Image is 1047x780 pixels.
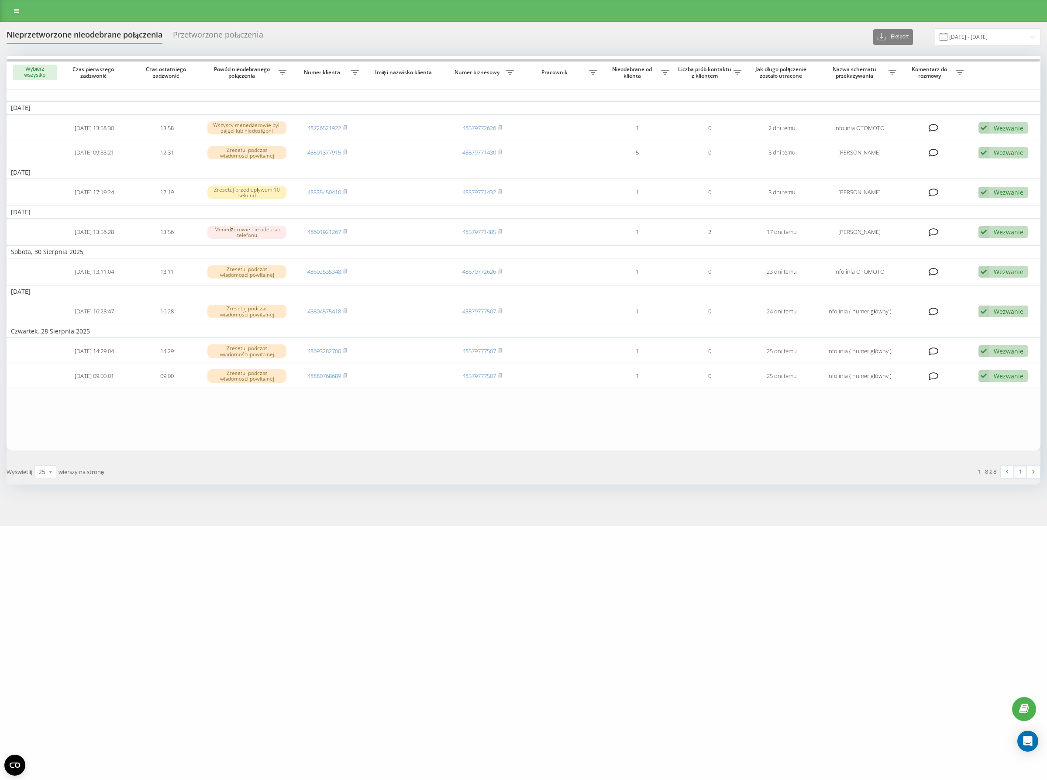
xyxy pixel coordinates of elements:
td: 17:19 [131,181,203,204]
td: [DATE] 09:00:01 [58,364,131,388]
a: 48579772626 [462,124,496,132]
td: 16:28 [131,300,203,323]
div: Wezwanie [994,188,1023,196]
td: [DATE] 14:29:04 [58,340,131,363]
div: Nieprzetworzone nieodebrane połączenia [7,30,162,44]
div: Zresetuj podczas wiadomości powitalnej [207,305,286,318]
span: Pracownik [523,69,589,76]
div: Wezwanie [994,347,1023,355]
div: Zresetuj przed upływem 10 sekund [207,186,286,199]
td: Infolinia ( numer główny ) [818,364,901,388]
a: 48579777507 [462,307,496,315]
td: [PERSON_NAME] [818,220,901,244]
td: 23 dni temu [746,260,818,283]
span: Nieodebrane od klienta [606,66,661,79]
td: [DATE] 17:19:24 [58,181,131,204]
td: 17 dni temu [746,220,818,244]
td: 09:00 [131,364,203,388]
td: Infolinia OTOMOTO [818,260,901,283]
td: Sobota, 30 Sierpnia 2025 [7,245,1040,258]
a: 48502535348 [307,268,341,275]
span: Jak długo połączenie zostało utracone [753,66,810,79]
a: 48504575418 [307,307,341,315]
div: Wezwanie [994,124,1023,132]
span: Numer biznesowy [450,69,506,76]
div: Wezwanie [994,228,1023,236]
td: 0 [673,117,746,140]
span: Liczba prób kontaktu z klientem [678,66,734,79]
a: 48535450410 [307,188,341,196]
div: Wezwanie [994,268,1023,276]
td: Infolinia OTOMOTO [818,117,901,140]
a: 48601921267 [307,228,341,236]
div: Menedżerowie nie odebrali telefonu [207,226,286,239]
a: 48501377915 [307,148,341,156]
td: 13:11 [131,260,203,283]
span: Czas ostatniego zadzwonić [138,66,195,79]
span: Komentarz do rozmowy [905,66,956,79]
td: 1 [601,364,674,388]
div: Zresetuj podczas wiadomości powitalnej [207,369,286,382]
a: 48579771485 [462,228,496,236]
td: [DATE] 13:56:28 [58,220,131,244]
td: [DATE] [7,206,1040,219]
td: 5 [601,141,674,164]
div: Open Intercom Messenger [1017,731,1038,752]
div: Przetworzone połączenia [173,30,263,44]
a: 48579772626 [462,268,496,275]
td: [PERSON_NAME] [818,181,901,204]
td: [DATE] 09:33:21 [58,141,131,164]
td: 0 [673,340,746,363]
div: 25 [38,467,45,476]
a: 48579771430 [462,148,496,156]
td: 1 [601,300,674,323]
span: Czas pierwszego zadzwonić [66,66,123,79]
td: 3 dni temu [746,181,818,204]
td: [DATE] [7,101,1040,114]
div: Zresetuj podczas wiadomości powitalnej [207,265,286,278]
span: Powód nieodebranego połączenia [207,66,279,79]
td: Czwartek, 28 Sierpnia 2025 [7,325,1040,338]
td: 14:29 [131,340,203,363]
td: 0 [673,300,746,323]
td: 24 dni temu [746,300,818,323]
td: 13:58 [131,117,203,140]
td: [DATE] 16:28:47 [58,300,131,323]
td: 0 [673,181,746,204]
span: Imię i nazwisko klienta [371,69,437,76]
span: wierszy na stronę [59,468,104,476]
span: Wyświetlij [7,468,32,476]
td: Infolinia ( numer główny ) [818,340,901,363]
div: Zresetuj podczas wiadomości powitalnej [207,146,286,159]
a: 1 [1014,466,1027,478]
span: Numer klienta [295,69,351,76]
td: [PERSON_NAME] [818,141,901,164]
div: Wezwanie [994,372,1023,380]
td: 13:56 [131,220,203,244]
td: 1 [601,220,674,244]
td: 1 [601,260,674,283]
a: 48579777507 [462,372,496,380]
div: Wezwanie [994,307,1023,316]
a: 48579771432 [462,188,496,196]
div: Wszyscy menedżerowie byli zajęci lub niedostępni [207,121,286,134]
td: 3 dni temu [746,141,818,164]
div: 1 - 8 z 8 [978,467,996,476]
td: 25 dni temu [746,340,818,363]
td: 0 [673,364,746,388]
td: 1 [601,340,674,363]
td: Infolinia ( numer główny ) [818,300,901,323]
a: 48693282700 [307,347,341,355]
button: Eksport [873,29,913,45]
a: 48726521922 [307,124,341,132]
td: 2 [673,220,746,244]
a: 48880768689 [307,372,341,380]
td: 1 [601,181,674,204]
td: 12:31 [131,141,203,164]
td: [DATE] [7,285,1040,298]
td: [DATE] 13:11:04 [58,260,131,283]
span: Nazwa schematu przekazywania [823,66,889,79]
td: 1 [601,117,674,140]
td: 0 [673,141,746,164]
button: Wybierz wszystko [13,65,57,80]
